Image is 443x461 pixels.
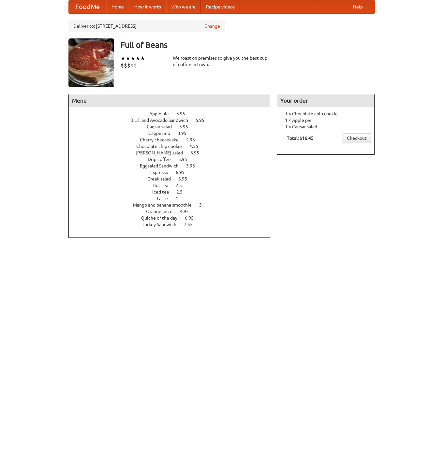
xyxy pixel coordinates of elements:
[186,163,201,168] span: 3.95
[147,124,178,129] span: Caesar salad
[190,150,206,155] span: 6.95
[130,118,216,123] a: B.L.T. and Avocado Sandwich 5.95
[180,209,195,214] span: 4.95
[150,170,197,175] a: Espresso 6.95
[280,117,371,123] li: 1 × Apple pie
[152,189,195,194] a: Iced tea 2.5
[149,111,175,116] span: Apple pie
[150,170,175,175] span: Espresso
[140,163,185,168] span: Eggsalad Sandwich
[152,189,175,194] span: Iced tea
[179,124,195,129] span: 5.95
[189,144,205,149] span: 4.55
[136,144,210,149] a: Chocolate chip cookie 4.55
[173,55,271,68] div: We roast on premises to give you the best cup of coffee in town.
[280,110,371,117] li: 1 × Chocolate chip cookie
[199,202,208,208] span: 3
[186,137,201,142] span: 4.95
[136,144,188,149] span: Chocolate chip cookie
[136,150,211,155] a: [PERSON_NAME] salad 6.95
[277,94,374,107] h4: Your order
[140,137,207,142] a: Cherry cheesecake 4.95
[148,157,199,162] a: Drip coffee 5.95
[142,222,183,227] span: Turkey Sandwich
[68,38,114,87] img: angular.jpg
[68,20,225,32] div: Deliver to: [STREET_ADDRESS]
[153,183,175,188] span: Hot tea
[140,137,185,142] span: Cherry cheesecake
[129,0,166,13] a: How it works
[147,176,177,181] span: Greek salad
[147,176,199,181] a: Greek salad 3.95
[153,183,194,188] a: Hot tea 2.5
[201,0,240,13] a: Recipe videos
[147,124,200,129] a: Caesar salad 5.95
[348,0,368,13] a: Help
[136,150,189,155] span: [PERSON_NAME] salad
[134,62,137,69] li: $
[124,62,127,69] li: $
[121,38,375,51] h3: Full of Beans
[69,0,106,13] a: FoodMe
[178,157,194,162] span: 5.95
[176,189,189,194] span: 2.5
[157,196,190,201] a: Latte 4
[176,183,188,188] span: 2.5
[127,62,130,69] li: $
[126,55,130,62] li: ★
[343,133,371,143] a: Checkout
[204,23,220,29] a: Change
[135,55,140,62] li: ★
[140,55,145,62] li: ★
[141,215,206,221] a: Quiche of the day 6.95
[149,111,197,116] a: Apple pie 5.95
[280,123,371,130] li: 1 × Caesar salad
[176,170,191,175] span: 6.95
[178,131,193,136] span: 3.95
[106,0,129,13] a: Home
[148,131,199,136] a: Cappucino 3.95
[175,196,185,201] span: 4
[142,222,205,227] a: Turkey Sandwich 7.55
[184,222,199,227] span: 7.55
[130,62,134,69] li: $
[133,202,198,208] span: Mango and banana smoothie
[148,131,177,136] span: Cappucino
[121,55,126,62] li: ★
[69,94,270,107] h4: Menu
[140,163,207,168] a: Eggsalad Sandwich 3.95
[133,202,214,208] a: Mango and banana smoothie 3
[185,215,200,221] span: 6.95
[148,157,177,162] span: Drip coffee
[157,196,174,201] span: Latte
[121,62,124,69] li: $
[130,55,135,62] li: ★
[196,118,211,123] span: 5.95
[176,111,192,116] span: 5.95
[166,0,201,13] a: Who we are
[178,176,194,181] span: 3.95
[141,215,184,221] span: Quiche of the day
[146,209,179,214] span: Orange juice
[287,136,314,141] b: Total: $16.45
[130,118,195,123] span: B.L.T. and Avocado Sandwich
[146,209,201,214] a: Orange juice 4.95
